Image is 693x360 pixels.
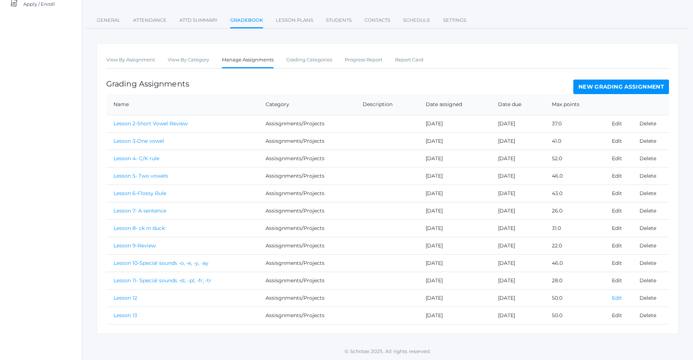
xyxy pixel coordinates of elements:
a: Delete [640,120,656,127]
a: Lesson 13 [113,312,137,319]
a: Edit [612,138,622,144]
a: View By Category [168,53,209,67]
a: Gradebook [230,13,263,29]
td: Assisgnments/Projects [258,289,355,307]
a: Delete [640,225,656,231]
td: [DATE] [418,307,491,324]
a: Students [326,13,352,28]
a: Delete [640,173,656,179]
td: 28.0 [545,272,605,289]
td: [DATE] [418,289,491,307]
td: Assisgnments/Projects [258,272,355,289]
td: Assisgnments/Projects [258,307,355,324]
td: [DATE] [491,237,545,254]
p: © Scholae 2025. All rights reserved. [82,348,693,355]
a: Contacts [365,13,390,28]
td: [DATE] [491,167,545,185]
a: Delete [640,277,656,284]
a: Edit [612,312,622,319]
td: 41.0 [545,132,605,150]
a: Attd Summary [179,13,218,28]
th: Name [106,94,258,115]
td: 26.0 [545,202,605,219]
a: Edit [612,120,622,127]
a: Edit [612,173,622,179]
a: Delete [640,207,656,214]
td: [DATE] [491,115,545,132]
th: Max points [545,94,605,115]
a: Lesson 7- A sentence [113,207,166,214]
th: Category [258,94,355,115]
a: Lesson 8- ck in duck [113,225,165,231]
a: Delete [640,155,656,162]
td: Assisgnments/Projects [258,185,355,202]
td: [DATE] [418,185,491,202]
a: Grading Categories [286,53,332,67]
td: [DATE] [418,202,491,219]
td: [DATE] [418,237,491,254]
td: Assisgnments/Projects [258,254,355,272]
td: 43.0 [545,185,605,202]
a: General [97,13,120,28]
td: Assisgnments/Projects [258,219,355,237]
td: 50.0 [545,307,605,324]
a: View By Assignment [106,53,155,67]
td: 50.0 [545,289,605,307]
td: [DATE] [491,272,545,289]
td: [DATE] [418,150,491,167]
td: [DATE] [418,219,491,237]
td: 52.0 [545,150,605,167]
a: Edit [612,260,622,266]
td: [DATE] [491,219,545,237]
td: Assisgnments/Projects [258,237,355,254]
td: Assisgnments/Projects [258,167,355,185]
td: [DATE] [418,254,491,272]
a: Attendance [133,13,167,28]
a: Lesson 11- Special sounds -st, -pl, -fr, -tr [113,277,211,284]
td: Assisgnments/Projects [258,202,355,219]
th: Date due [491,94,545,115]
a: Delete [640,138,656,144]
td: [DATE] [491,254,545,272]
td: Assisgnments/Projects [258,132,355,150]
a: Schedule [403,13,430,28]
a: Edit [612,295,622,301]
a: Lesson 9-Review [113,242,156,249]
a: Edit [612,225,622,231]
a: Report Card [395,53,423,67]
td: 31.0 [545,219,605,237]
td: [DATE] [418,115,491,132]
th: Description [355,94,419,115]
td: [DATE] [491,150,545,167]
a: Delete [640,312,656,319]
td: [DATE] [491,307,545,324]
td: 46.0 [545,167,605,185]
a: Edit [612,242,622,249]
h1: Grading Assignments [106,80,189,88]
a: Settings [443,13,466,28]
td: Assisgnments/Projects [258,150,355,167]
a: Lesson 2-Short Vowel Review [113,120,188,127]
a: Manage Assignments [222,53,274,68]
td: Assisgnments/Projects [258,115,355,132]
td: [DATE] [491,132,545,150]
a: Edit [612,190,622,197]
a: Lesson 3-One vowel [113,138,164,144]
a: Lesson 10-Special sounds -o, -e, -y, -ay [113,260,208,266]
a: Edit [612,155,622,162]
td: 37.0 [545,115,605,132]
a: Lesson 5- Two vowels [113,173,168,179]
a: Lesson 4- C/K rule [113,155,159,162]
td: [DATE] [491,289,545,307]
a: Progress Report [345,53,382,67]
a: Delete [640,295,656,301]
td: [DATE] [418,272,491,289]
td: 46.0 [545,254,605,272]
td: [DATE] [418,132,491,150]
a: Delete [640,260,656,266]
a: New Grading Assignment [573,80,669,94]
a: Delete [640,190,656,197]
a: Edit [612,277,622,284]
a: Edit [612,207,622,214]
td: 22.0 [545,237,605,254]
